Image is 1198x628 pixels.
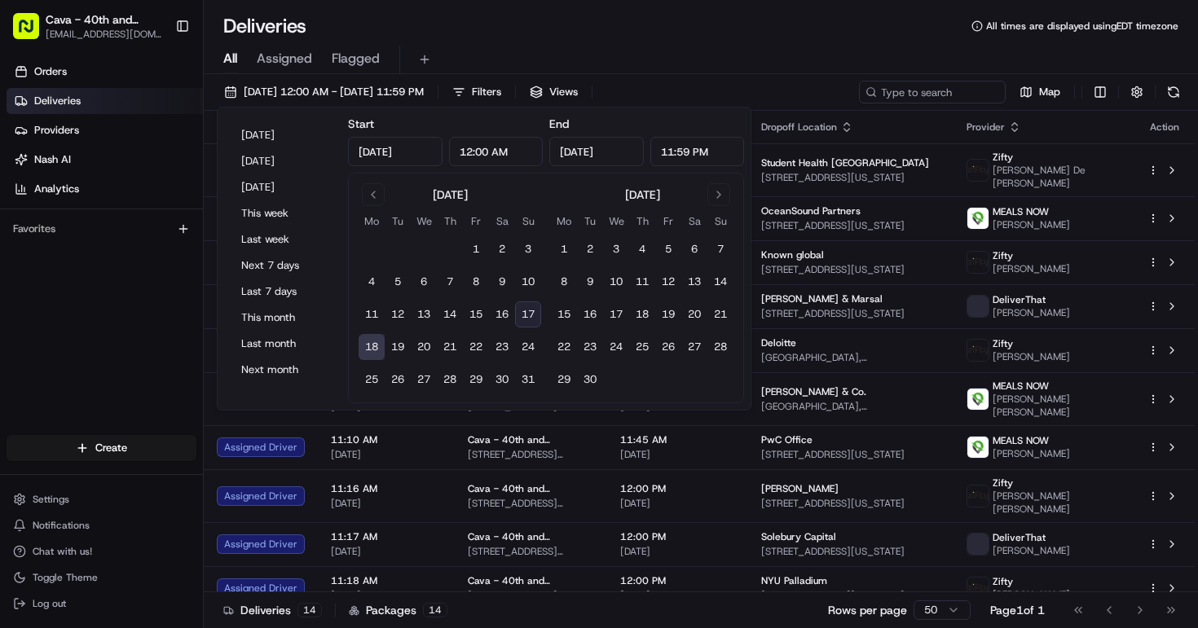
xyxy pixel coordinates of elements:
span: Settings [33,493,69,506]
span: Orders [34,64,67,79]
span: PwC Office [761,433,813,446]
span: [PERSON_NAME] [51,296,132,310]
span: Knowledge Base [33,364,125,380]
button: 24 [515,334,541,360]
span: [DATE] [620,448,735,461]
button: 1 [551,236,577,262]
button: 13 [681,269,707,295]
button: 6 [411,269,437,295]
span: [PERSON_NAME] & Marsal [761,292,883,305]
span: [DATE] 12:00 AM - [DATE] 11:59 PM [244,85,424,99]
div: [DATE] [625,187,660,203]
button: Create [7,435,196,461]
button: 9 [489,269,515,295]
button: 16 [577,301,603,327]
button: 10 [515,269,541,295]
span: [DATE] [129,253,162,266]
span: [PERSON_NAME] [993,218,1070,231]
button: 7 [707,236,733,262]
input: Date [549,137,644,166]
span: Zifty [993,337,1013,350]
div: Action [1147,121,1182,134]
button: 26 [655,334,681,360]
span: Solebury Capital [761,530,836,543]
span: Deliveries [34,94,81,108]
span: [DATE] [331,545,442,558]
span: [PERSON_NAME] [993,588,1070,601]
button: 4 [359,269,385,295]
button: Views [522,81,585,103]
span: Notifications [33,519,90,532]
button: 4 [629,236,655,262]
button: 20 [411,334,437,360]
button: 22 [551,334,577,360]
span: [DATE] [331,448,442,461]
input: Type to search [859,81,1006,103]
span: Cava - 40th and [PERSON_NAME] [468,433,594,446]
p: Welcome 👋 [16,65,297,91]
span: 11:18 AM [331,574,442,587]
span: 12:00 PM [620,530,735,543]
button: This month [234,306,332,329]
th: Tuesday [577,213,603,230]
span: DeliverThat [993,293,1046,306]
span: 11:17 AM [331,530,442,543]
span: 40th Madison [51,253,117,266]
button: 3 [515,236,541,262]
button: Toggle Theme [7,566,196,589]
span: [STREET_ADDRESS][US_STATE] [761,307,940,320]
button: 23 [489,334,515,360]
button: 6 [681,236,707,262]
button: 11 [359,301,385,327]
span: [GEOGRAPHIC_DATA], [STREET_ADDRESS][US_STATE] [761,400,940,413]
button: Next month [234,358,332,381]
span: [PERSON_NAME] [761,482,839,495]
input: Time [650,137,745,166]
span: OceanSound Partners [761,204,861,217]
a: 📗Knowledge Base [10,358,131,387]
button: 17 [515,301,541,327]
button: 11 [629,269,655,295]
span: Views [549,85,578,99]
div: 14 [423,603,447,617]
img: 1736555255976-a54dd68f-1ca7-489b-9aae-adbdc363a1c4 [33,297,46,310]
button: Last 7 days [234,280,332,303]
span: MEALS NOW [993,434,1049,447]
span: [PERSON_NAME] [PERSON_NAME] [993,490,1122,516]
span: All times are displayed using EDT timezone [986,20,1178,33]
span: 11:10 AM [331,433,442,446]
button: See all [253,209,297,228]
button: Last month [234,332,332,355]
button: 30 [577,367,603,393]
span: [STREET_ADDRESS][US_STATE] [468,448,594,461]
button: 2 [489,236,515,262]
span: Zifty [993,575,1013,588]
button: 18 [629,301,655,327]
th: Saturday [489,213,515,230]
span: MEALS NOW [993,380,1049,393]
span: Cava - 40th and [PERSON_NAME] [468,482,594,495]
div: 📗 [16,366,29,379]
span: Providers [34,123,79,138]
button: 1 [463,236,489,262]
span: [PERSON_NAME] [PERSON_NAME] [993,393,1122,419]
span: [PERSON_NAME] [993,306,1070,319]
span: DeliverThat [993,531,1046,544]
button: 23 [577,334,603,360]
th: Sunday [515,213,541,230]
th: Wednesday [603,213,629,230]
img: melas_now_logo.png [967,208,989,229]
div: Past conversations [16,212,104,225]
th: Tuesday [385,213,411,230]
button: 16 [489,301,515,327]
span: Nash AI [34,152,71,167]
span: 12:00 PM [620,482,735,495]
h1: Deliveries [223,13,306,39]
button: [DATE] [234,124,332,147]
button: Notifications [7,514,196,537]
span: [EMAIL_ADDRESS][DOMAIN_NAME] [46,28,162,41]
span: Pylon [162,404,197,416]
span: [DATE] [620,497,735,510]
button: 29 [551,367,577,393]
img: melas_now_logo.png [967,437,989,458]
